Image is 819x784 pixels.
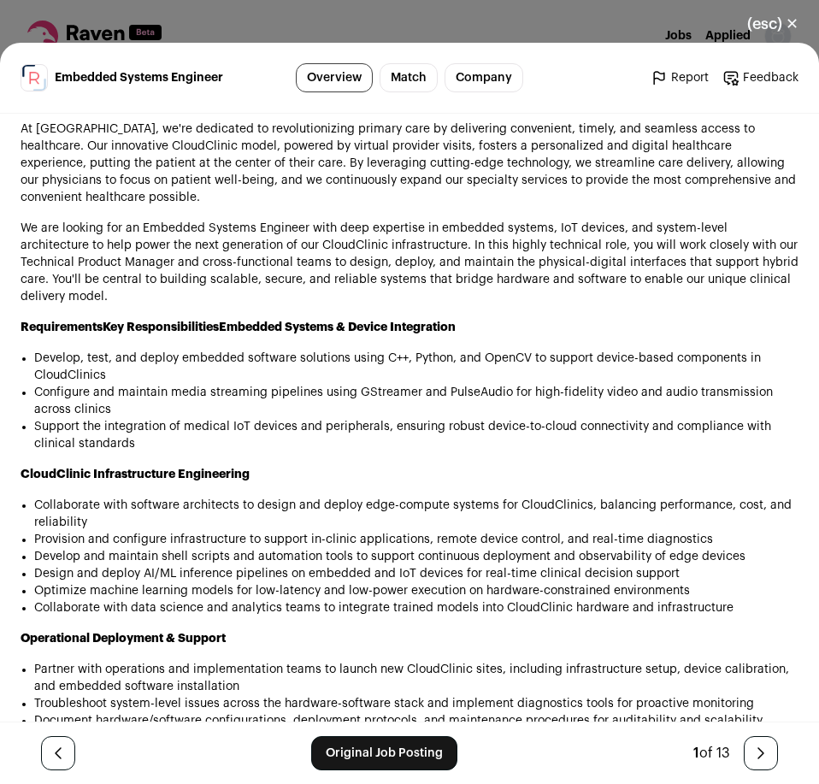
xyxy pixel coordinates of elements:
[21,321,103,333] strong: Requirements
[55,69,223,86] span: Embedded Systems Engineer
[21,63,47,92] img: a89b26cbce391881bbe0be27afc566153c3180e2afb49425e9335ea94bc3ee4a.png
[651,69,709,86] a: Report
[219,321,456,333] strong: Embedded Systems & Device Integration
[34,565,798,582] li: Design and deploy AI/ML inference pipelines on embedded and IoT devices for real-time clinical de...
[34,548,798,565] li: Develop and maintain shell scripts and automation tools to support continuous deployment and obse...
[34,582,798,599] li: Optimize machine learning models for low-latency and low-power execution on hardware-constrained ...
[34,418,798,452] li: Support the integration of medical IoT devices and peripherals, ensuring robust device-to-cloud c...
[311,736,457,770] a: Original Job Posting
[21,469,250,480] strong: CloudClinic Infrastructure Engineering
[34,599,798,616] li: Collaborate with data science and analytics teams to integrate trained models into CloudClinic ha...
[103,321,219,333] strong: Key Responsibilities
[21,121,798,206] p: At [GEOGRAPHIC_DATA], we're dedicated to revolutionizing primary care by delivering convenient, t...
[34,531,798,548] li: Provision and configure infrastructure to support in-clinic applications, remote device control, ...
[296,63,373,92] a: Overview
[34,695,798,712] li: Troubleshoot system-level issues across the hardware-software stack and implement diagnostics too...
[693,746,699,760] span: 1
[34,497,798,531] li: Collaborate with software architects to design and deploy edge-compute systems for CloudClinics, ...
[693,743,730,763] div: of 13
[722,69,798,86] a: Feedback
[445,63,523,92] a: Company
[34,350,798,384] li: Develop, test, and deploy embedded software solutions using C++, Python, and OpenCV to support de...
[21,633,226,645] strong: Operational Deployment & Support
[34,661,798,695] li: Partner with operations and implementation teams to launch new CloudClinic sites, including infra...
[727,5,819,43] button: Close modal
[21,220,798,305] p: We are looking for an Embedded Systems Engineer with deep expertise in embedded systems, IoT devi...
[34,384,798,418] li: Configure and maintain media streaming pipelines using GStreamer and PulseAudio for high-fidelity...
[34,712,798,729] li: Document hardware/software configurations, deployment protocols, and maintenance procedures for a...
[380,63,438,92] a: Match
